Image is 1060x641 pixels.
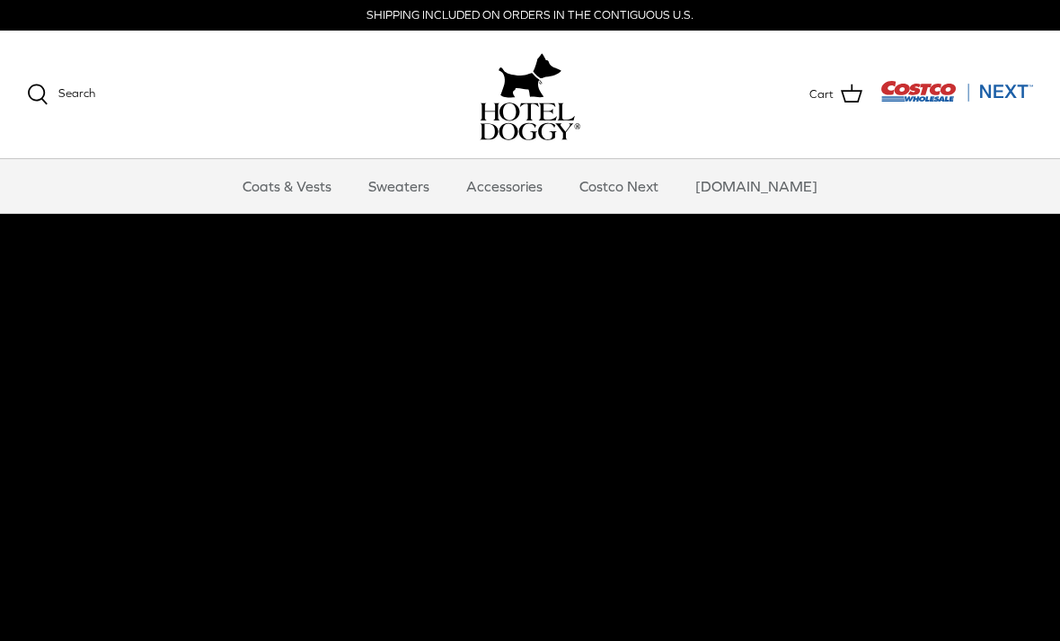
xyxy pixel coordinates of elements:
a: Accessories [450,159,559,213]
span: Cart [809,85,834,104]
a: Visit Costco Next [880,92,1033,105]
img: hoteldoggy.com [499,49,561,102]
a: Costco Next [563,159,675,213]
a: [DOMAIN_NAME] [679,159,834,213]
a: Search [27,84,95,105]
img: hoteldoggycom [480,102,580,140]
a: Cart [809,83,862,106]
a: hoteldoggy.com hoteldoggycom [480,49,580,140]
img: Costco Next [880,80,1033,102]
a: Sweaters [352,159,446,213]
a: Coats & Vests [226,159,348,213]
span: Search [58,86,95,100]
